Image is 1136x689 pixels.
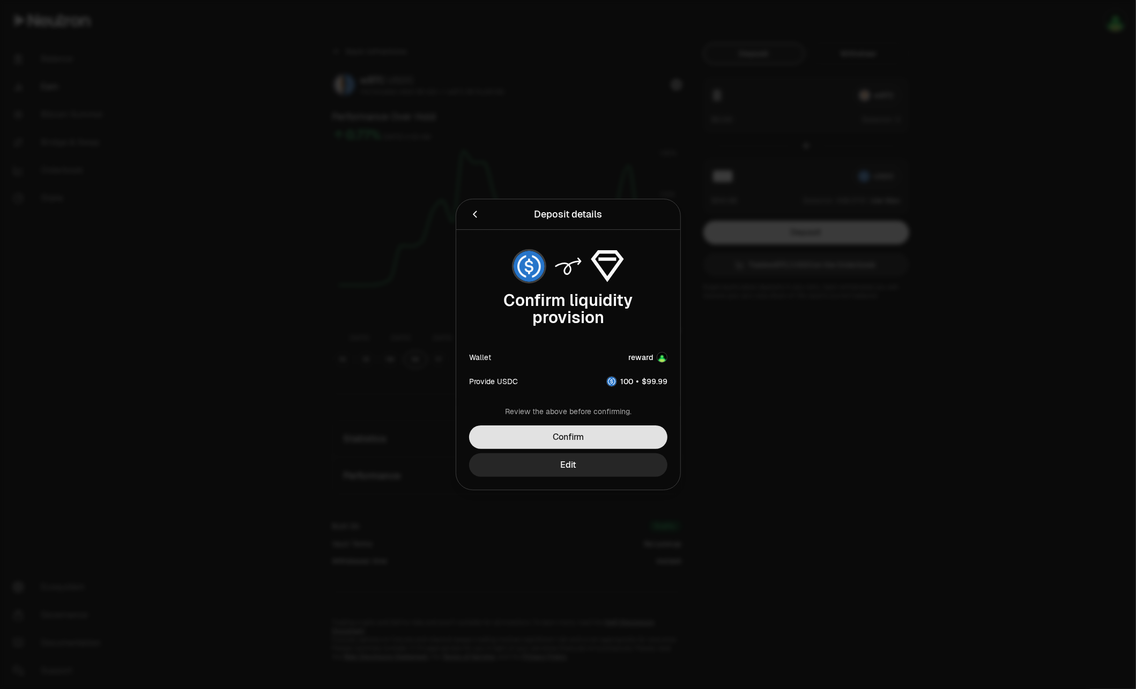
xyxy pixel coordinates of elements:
img: USDC Logo [514,251,545,282]
div: Wallet [469,352,491,363]
button: Confirm [469,425,667,449]
div: Provide USDC [469,376,518,387]
div: Deposit details [534,207,602,222]
div: reward [628,352,654,363]
button: Back [469,207,481,222]
div: Confirm liquidity provision [469,292,667,326]
div: Review the above before confirming. [469,406,667,417]
img: Account Image [657,353,667,362]
button: rewardAccount Image [628,352,667,363]
img: USDC Logo [607,377,617,386]
button: Edit [469,453,667,477]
